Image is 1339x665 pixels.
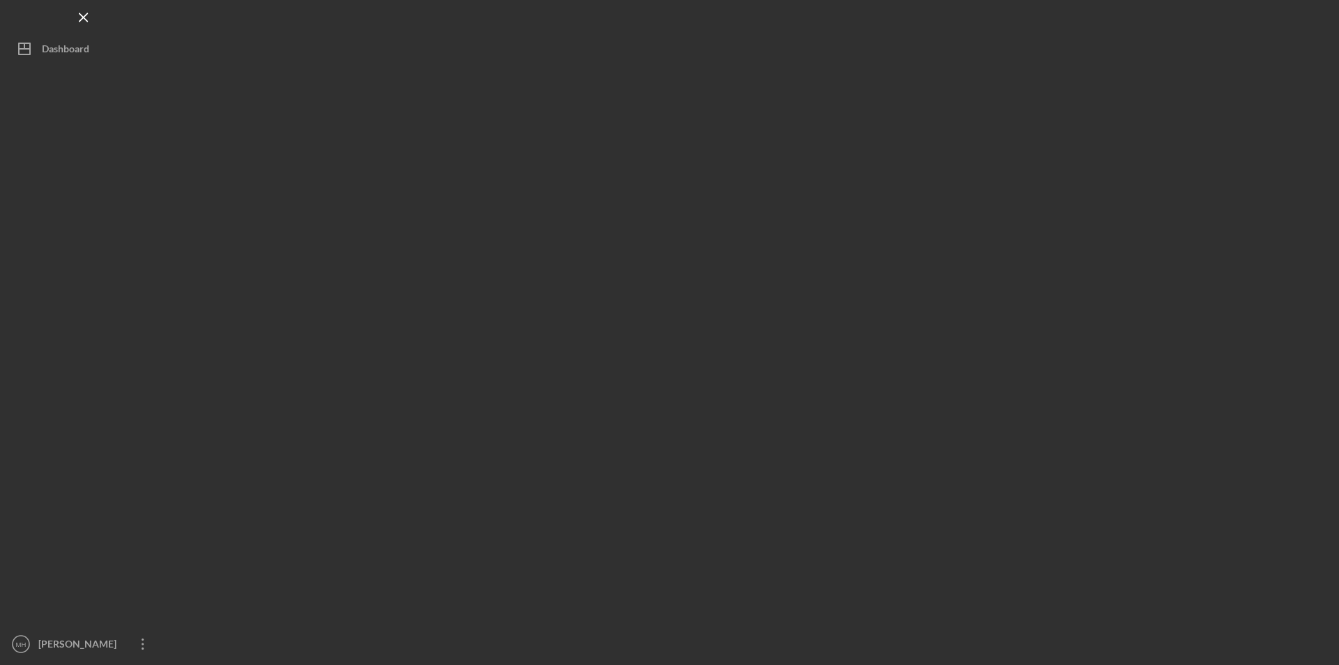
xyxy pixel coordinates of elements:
[7,630,160,658] button: MH[PERSON_NAME]
[42,35,89,66] div: Dashboard
[7,35,160,63] button: Dashboard
[16,641,27,648] text: MH
[35,630,126,662] div: [PERSON_NAME]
